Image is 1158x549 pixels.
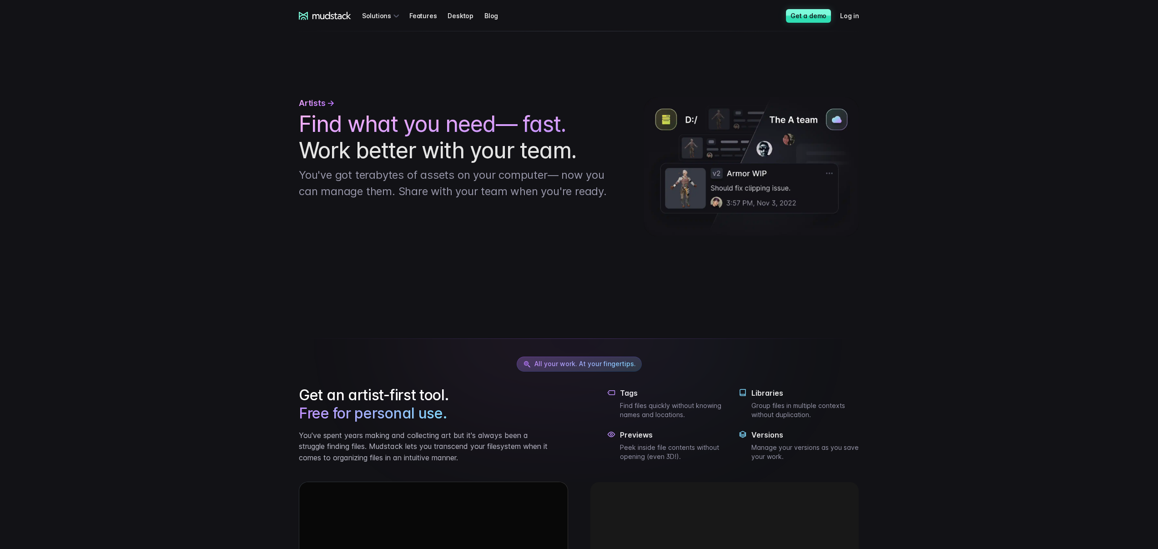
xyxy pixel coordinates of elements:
[299,167,607,200] p: You've got terabytes of assets on your computer— now you can manage them. Share with your team wh...
[786,9,831,23] a: Get a demo
[751,443,859,461] p: Manage your versions as you save your work.
[620,388,728,398] h4: Tags
[751,430,859,439] h4: Versions
[299,430,551,463] p: You've spent years making and collecting art but it's always been a struggle finding files. Mudst...
[620,430,728,439] h4: Previews
[362,7,402,24] div: Solutions
[299,12,351,20] a: mudstack logo
[644,97,859,237] img: hero image todo
[751,388,859,398] h4: Libraries
[299,386,551,423] h2: Get an artist-first tool.
[840,7,870,24] a: Log in
[299,111,607,163] h1: Work better with your team.
[751,401,859,419] p: Group files in multiple contexts without duplication.
[620,443,728,461] p: Peek inside file contents without opening (even 3D!).
[299,111,566,137] span: Find what you need— fast.
[409,7,448,24] a: Features
[299,404,447,423] span: Free for personal use.
[484,7,509,24] a: Blog
[534,360,636,368] span: All your work. At your fingertips.
[448,7,484,24] a: Desktop
[620,401,728,419] p: Find files quickly without knowing names and locations.
[299,97,335,109] span: Artists →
